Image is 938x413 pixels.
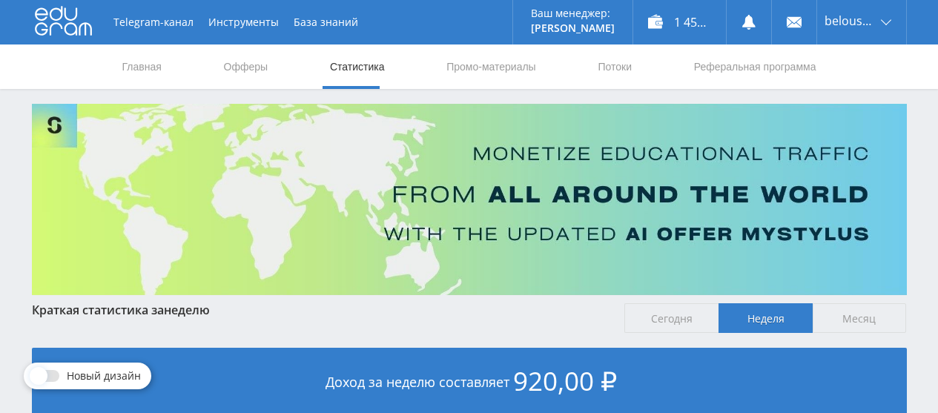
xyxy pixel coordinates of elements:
span: неделю [164,302,210,318]
p: [PERSON_NAME] [531,22,615,34]
span: Месяц [813,303,907,333]
span: belousova1964 [825,15,876,27]
div: Краткая статистика за [32,303,610,317]
p: Ваш менеджер: [531,7,615,19]
span: Новый дизайн [67,370,141,382]
span: 920,00 ₽ [513,363,617,398]
a: Статистика [328,44,386,89]
a: Потоки [596,44,633,89]
a: Реферальная программа [693,44,818,89]
a: Промо-материалы [445,44,537,89]
a: Офферы [222,44,270,89]
img: Banner [32,104,907,295]
span: Сегодня [624,303,719,333]
a: Главная [121,44,163,89]
span: Неделя [719,303,813,333]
